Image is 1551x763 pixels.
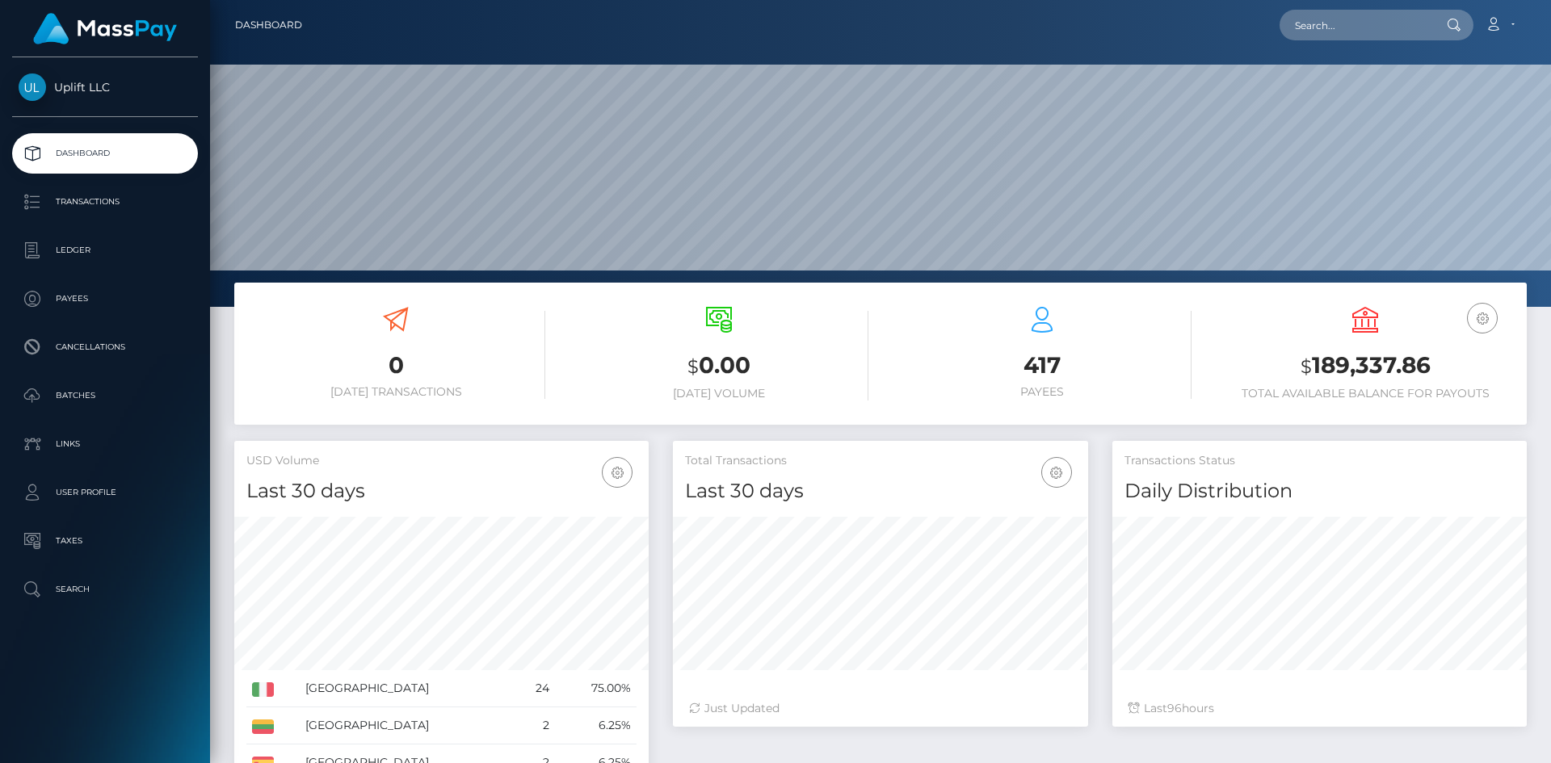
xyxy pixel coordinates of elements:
td: 2 [515,707,556,744]
a: Transactions [12,182,198,222]
img: LT.png [252,719,274,734]
p: Taxes [19,529,191,553]
h5: Total Transactions [685,453,1075,469]
p: Cancellations [19,335,191,359]
img: IT.png [252,682,274,697]
div: Last hours [1129,700,1511,717]
td: 6.25% [555,707,637,744]
h5: USD Volume [246,453,637,469]
p: Links [19,432,191,456]
a: Payees [12,279,198,319]
span: Uplift LLC [12,80,198,94]
a: Taxes [12,521,198,561]
p: Payees [19,287,191,311]
h5: Transactions Status [1124,453,1515,469]
a: Cancellations [12,327,198,367]
td: [GEOGRAPHIC_DATA] [300,670,515,707]
td: [GEOGRAPHIC_DATA] [300,707,515,744]
span: 96 [1167,701,1182,715]
h4: Daily Distribution [1124,477,1515,505]
p: Search [19,577,191,602]
a: Links [12,424,198,464]
td: 75.00% [555,670,637,707]
h3: 189,337.86 [1216,350,1515,383]
h3: 0.00 [570,350,868,383]
img: MassPay Logo [33,13,177,44]
p: Dashboard [19,141,191,166]
div: Just Updated [689,700,1071,717]
td: 24 [515,670,556,707]
a: Dashboard [12,133,198,174]
small: $ [1301,355,1312,378]
a: Batches [12,375,198,416]
h6: [DATE] Volume [570,387,868,400]
input: Search... [1280,10,1431,40]
h3: 417 [893,350,1192,381]
h6: Total Available Balance for Payouts [1216,387,1515,400]
small: $ [687,355,699,378]
p: Ledger [19,238,191,262]
img: Uplift LLC [19,73,46,101]
h4: Last 30 days [246,477,637,505]
p: Transactions [19,190,191,214]
h4: Last 30 days [685,477,1075,505]
p: Batches [19,384,191,408]
h6: [DATE] Transactions [246,385,545,399]
a: Search [12,569,198,610]
h3: 0 [246,350,545,381]
p: User Profile [19,480,191,505]
a: User Profile [12,472,198,513]
h6: Payees [893,385,1192,399]
a: Ledger [12,230,198,270]
a: Dashboard [235,8,302,42]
